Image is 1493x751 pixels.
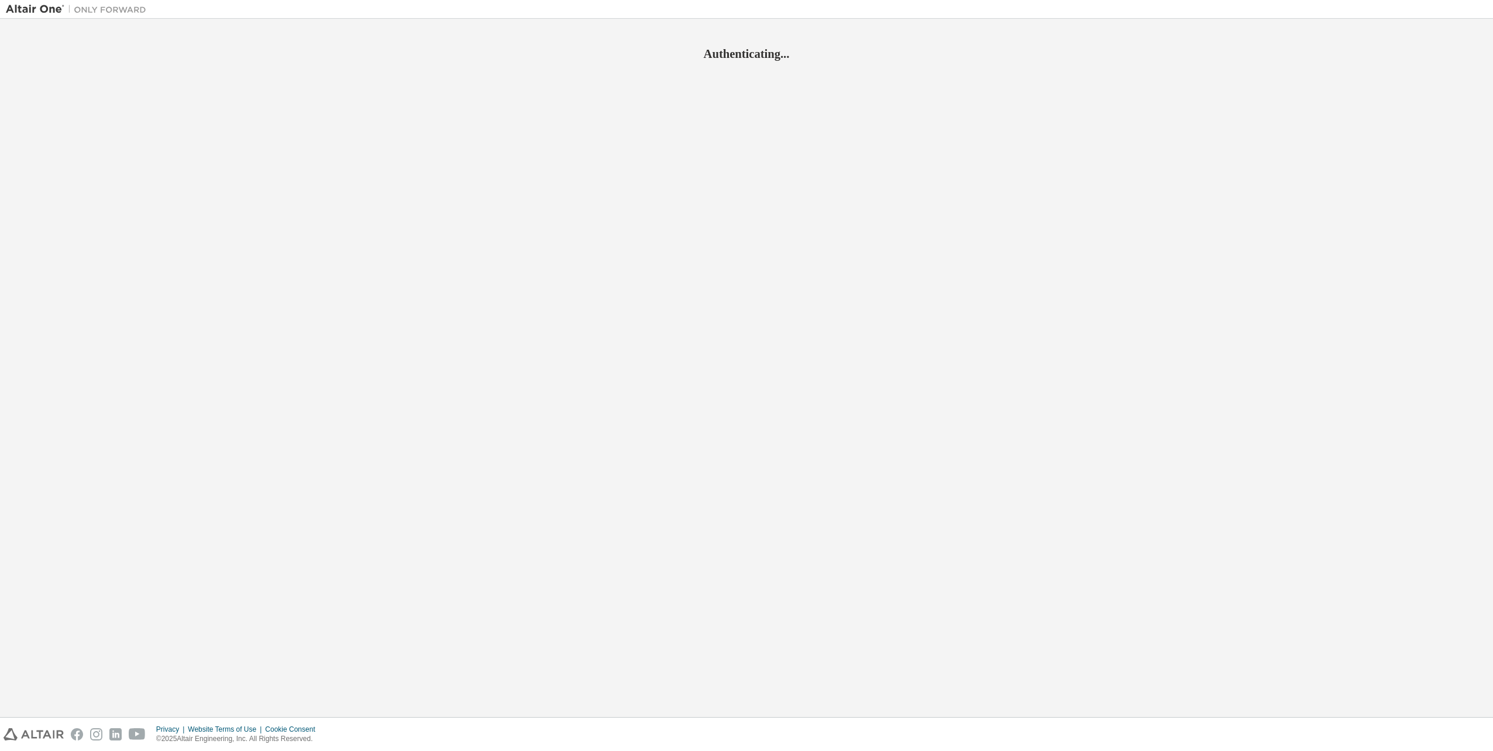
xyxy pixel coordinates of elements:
[265,725,322,734] div: Cookie Consent
[188,725,265,734] div: Website Terms of Use
[90,728,102,740] img: instagram.svg
[109,728,122,740] img: linkedin.svg
[129,728,146,740] img: youtube.svg
[4,728,64,740] img: altair_logo.svg
[156,734,322,744] p: © 2025 Altair Engineering, Inc. All Rights Reserved.
[156,725,188,734] div: Privacy
[6,46,1487,61] h2: Authenticating...
[6,4,152,15] img: Altair One
[71,728,83,740] img: facebook.svg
